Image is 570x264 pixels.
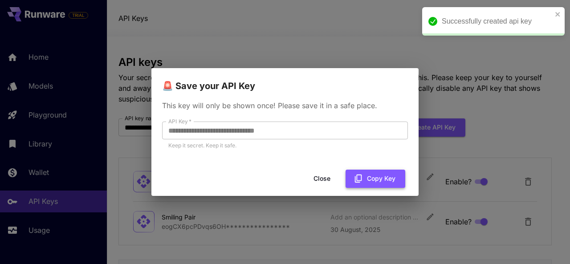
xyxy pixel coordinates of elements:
p: This key will only be shown once! Please save it in a safe place. [162,100,408,111]
div: Successfully created api key [442,16,552,27]
label: API Key [168,118,191,125]
button: close [555,11,561,18]
h2: 🚨 Save your API Key [151,68,419,93]
p: Keep it secret. Keep it safe. [168,141,402,150]
button: Copy Key [346,170,405,188]
button: Close [302,170,342,188]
